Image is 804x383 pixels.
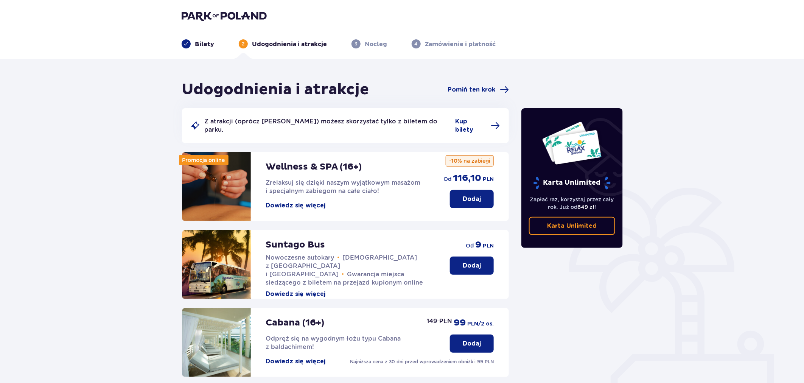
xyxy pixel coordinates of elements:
[455,117,486,134] span: Kup bilety
[266,290,326,298] button: Dowiedz się więcej
[252,40,327,48] p: Udogodnienia i atrakcje
[182,230,251,299] img: attraction
[466,242,474,249] span: od
[350,358,494,365] p: Najniższa cena z 30 dni przed wprowadzeniem obniżki: 99 PLN
[182,152,251,221] img: attraction
[577,204,594,210] span: 649 zł
[450,257,494,275] button: Dodaj
[351,39,387,48] div: 3Nocleg
[450,335,494,353] button: Dodaj
[355,40,357,47] p: 3
[463,339,481,348] p: Dodaj
[547,222,597,230] p: Karta Unlimited
[205,117,451,134] p: Z atrakcji (oprócz [PERSON_NAME]) możesz skorzystać tylko z biletem do parku.
[427,317,452,325] p: 149 PLN
[463,262,481,270] p: Dodaj
[475,239,481,251] span: 9
[266,239,325,251] p: Suntago Bus
[266,335,401,350] span: Odpręż się na wygodnym łożu typu Cabana z baldachimem!
[337,254,340,262] span: •
[242,40,244,47] p: 2
[454,317,466,329] span: 99
[529,217,615,235] a: Karta Unlimited
[342,271,344,278] span: •
[195,40,215,48] p: Bilety
[453,173,481,184] span: 116,10
[425,40,496,48] p: Zamówienie i płatność
[415,40,418,47] p: 4
[266,161,362,173] p: Wellness & SPA (16+)
[266,317,325,329] p: Cabana (16+)
[182,39,215,48] div: Bilety
[463,195,481,203] p: Dodaj
[448,86,495,94] span: Pomiń ten krok
[448,85,509,94] a: Pomiń ten krok
[182,308,251,377] img: attraction
[182,11,267,21] img: Park of Poland logo
[365,40,387,48] p: Nocleg
[483,176,494,183] span: PLN
[446,155,494,167] p: -10% na zabiegi
[266,357,326,366] button: Dowiedz się więcej
[266,254,334,261] span: Nowoczesne autokary
[266,254,417,278] span: [DEMOGRAPHIC_DATA] z [GEOGRAPHIC_DATA] i [GEOGRAPHIC_DATA]
[533,176,611,190] p: Karta Unlimited
[450,190,494,208] button: Dodaj
[529,196,615,211] p: Zapłać raz, korzystaj przez cały rok. Już od !
[266,201,326,210] button: Dowiedz się więcej
[467,320,494,328] span: PLN /2 os.
[179,155,229,165] div: Promocja online
[443,175,451,183] span: od
[542,121,602,165] img: Dwie karty całoroczne do Suntago z napisem 'UNLIMITED RELAX', na białym tle z tropikalnymi liśćmi...
[239,39,327,48] div: 2Udogodnienia i atrakcje
[412,39,496,48] div: 4Zamówienie i płatność
[182,80,369,99] h1: Udogodnienia i atrakcje
[266,179,421,195] span: Zrelaksuj się dzięki naszym wyjątkowym masażom i specjalnym zabiegom na całe ciało!
[455,117,500,134] a: Kup bilety
[483,242,494,250] span: PLN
